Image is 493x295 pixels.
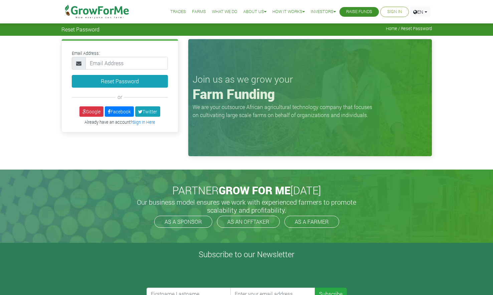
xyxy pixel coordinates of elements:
a: Sign In [387,8,402,15]
label: Email Address: [72,50,100,57]
h2: PARTNER [DATE] [64,184,429,197]
h1: Farm Funding [193,86,428,102]
a: Trades [170,8,186,15]
h5: Our business model ensures we work with experienced farmers to promote scalability and profitabil... [130,198,363,214]
a: Raise Funds [346,8,372,15]
iframe: reCAPTCHA [147,262,248,288]
a: Google [79,106,103,117]
p: We are your outsource African agricultural technology company that focuses on cultivating large s... [193,103,376,119]
span: Reset Password [61,26,99,32]
h4: Subscribe to our Newsletter [8,250,485,259]
small: Already have an account? [84,119,155,125]
span: GROW FOR ME [219,183,290,197]
a: Twitter [135,106,160,117]
a: About Us [243,8,266,15]
a: Farms [192,8,206,15]
a: Sign In Here [133,119,155,125]
a: How it Works [272,8,305,15]
span: Home / Reset Password [386,26,432,31]
a: AS A FARMER [284,216,339,228]
a: What We Do [212,8,237,15]
div: or [72,93,168,101]
h3: Join us as we grow your [193,74,428,85]
a: EN [410,7,430,17]
button: Reset Password [72,75,168,88]
a: AS AN OFFTAKER [217,216,280,228]
a: Investors [311,8,336,15]
input: Email Address [85,57,168,70]
a: AS A SPONSOR [154,216,212,228]
a: Facebook [105,106,134,117]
